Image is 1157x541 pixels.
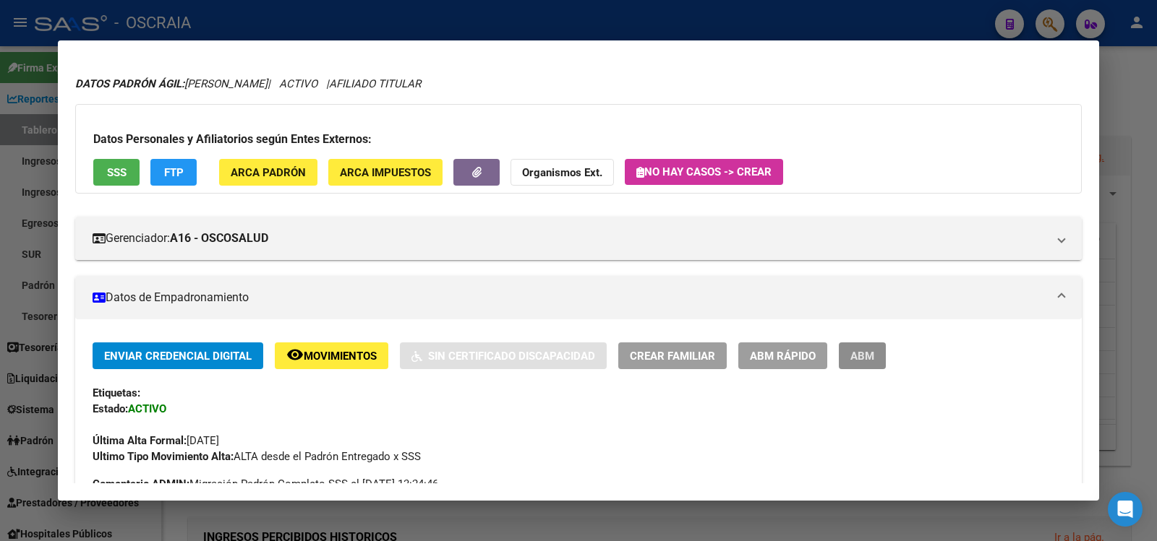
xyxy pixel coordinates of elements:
mat-panel-title: Gerenciador: [93,230,1047,247]
span: Crear Familiar [630,350,715,363]
strong: Etiquetas: [93,386,140,399]
span: Movimientos [304,350,377,363]
button: FTP [150,159,197,186]
span: 27306295565 [251,40,354,59]
strong: DATOS PADRÓN ÁGIL: [75,77,184,90]
button: Enviar Credencial Digital [93,342,263,369]
div: Open Intercom Messenger [1108,492,1143,527]
span: Sin Certificado Discapacidad [428,350,595,363]
strong: A16 - OSCOSALUD [170,230,268,247]
button: Crear Familiar [618,342,727,369]
mat-panel-title: Datos de Empadronamiento [93,289,1047,306]
mat-expansion-panel-header: Datos de Empadronamiento [75,276,1082,319]
span: Migración Padrón Completo SSS el [DATE] 13:24:46 [93,476,438,492]
button: SSS [93,159,140,186]
strong: Comentario ADMIN: [93,477,189,490]
span: ABM [850,350,874,363]
button: No hay casos -> Crear [625,159,783,185]
i: | ACTIVO | [75,77,421,90]
button: ABM Rápido [738,342,827,369]
strong: Última Alta Formal: [93,434,187,447]
strong: Ultimo Tipo Movimiento Alta: [93,450,234,463]
button: ABM [839,342,886,369]
h3: Datos Personales y Afiliatorios según Entes Externos: [93,131,1064,148]
strong: ACTIVO [128,402,166,415]
span: SSS [107,166,127,179]
button: Sin Certificado Discapacidad [400,342,607,369]
span: FTP [164,166,184,179]
button: ARCA Padrón [219,159,317,186]
span: ABM Rápido [750,350,816,363]
span: [PERSON_NAME] [75,77,268,90]
span: ARCA Padrón [231,166,306,179]
button: Movimientos [275,342,388,369]
span: ALTA desde el Padrón Entregado x SSS [93,450,421,463]
span: AFILIADO TITULAR [329,77,421,90]
strong: Organismos Ext. [522,166,602,179]
span: ARCA Impuestos [340,166,431,179]
strong: Estado: [93,402,128,415]
span: [DATE] [93,434,219,447]
mat-expansion-panel-header: Gerenciador:A16 - OSCOSALUD [75,217,1082,260]
button: ARCA Impuestos [328,159,443,186]
span: Enviar Credencial Digital [104,350,252,363]
button: Organismos Ext. [511,159,614,186]
span: No hay casos -> Crear [636,165,772,178]
mat-icon: remove_red_eye [286,346,304,363]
